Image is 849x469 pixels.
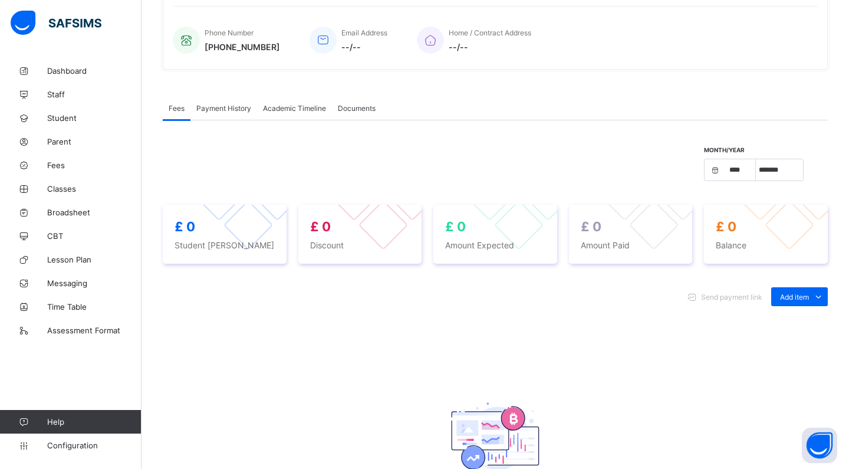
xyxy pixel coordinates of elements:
[341,42,387,52] span: --/--
[47,137,141,146] span: Parent
[310,240,410,250] span: Discount
[701,293,762,301] span: Send payment link
[47,90,141,99] span: Staff
[47,208,141,217] span: Broadsheet
[341,28,387,37] span: Email Address
[704,146,745,153] span: Month/Year
[47,184,141,193] span: Classes
[716,240,816,250] span: Balance
[47,326,141,335] span: Assessment Format
[196,104,251,113] span: Payment History
[581,219,601,234] span: £ 0
[449,28,531,37] span: Home / Contract Address
[175,219,195,234] span: £ 0
[47,113,141,123] span: Student
[263,104,326,113] span: Academic Timeline
[449,42,531,52] span: --/--
[47,231,141,241] span: CBT
[47,160,141,170] span: Fees
[169,104,185,113] span: Fees
[47,255,141,264] span: Lesson Plan
[47,66,141,76] span: Dashboard
[716,219,736,234] span: £ 0
[175,240,275,250] span: Student [PERSON_NAME]
[47,302,141,311] span: Time Table
[445,240,545,250] span: Amount Expected
[47,278,141,288] span: Messaging
[338,104,376,113] span: Documents
[11,11,101,35] img: safsims
[780,293,809,301] span: Add item
[47,441,141,450] span: Configuration
[445,219,466,234] span: £ 0
[310,219,331,234] span: £ 0
[581,240,681,250] span: Amount Paid
[205,42,280,52] span: [PHONE_NUMBER]
[802,428,837,463] button: Open asap
[205,28,254,37] span: Phone Number
[47,417,141,427] span: Help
